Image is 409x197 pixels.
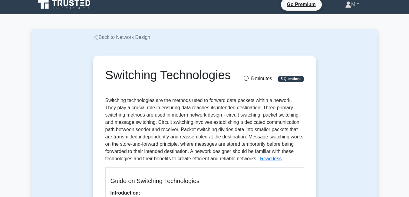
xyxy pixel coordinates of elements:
[105,68,235,82] h1: Switching Technologies
[283,1,319,8] a: Go Premium
[260,155,282,162] button: Read less
[244,76,272,81] span: 5 minutes
[105,98,304,161] span: Switching technologies are the methods used to forward data packets within a network. They play a...
[110,177,299,185] h5: Guide on Switching Technologies
[93,35,150,40] a: Back to Network Design
[278,76,304,82] span: 5 Questions
[110,190,140,195] b: Introduction:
